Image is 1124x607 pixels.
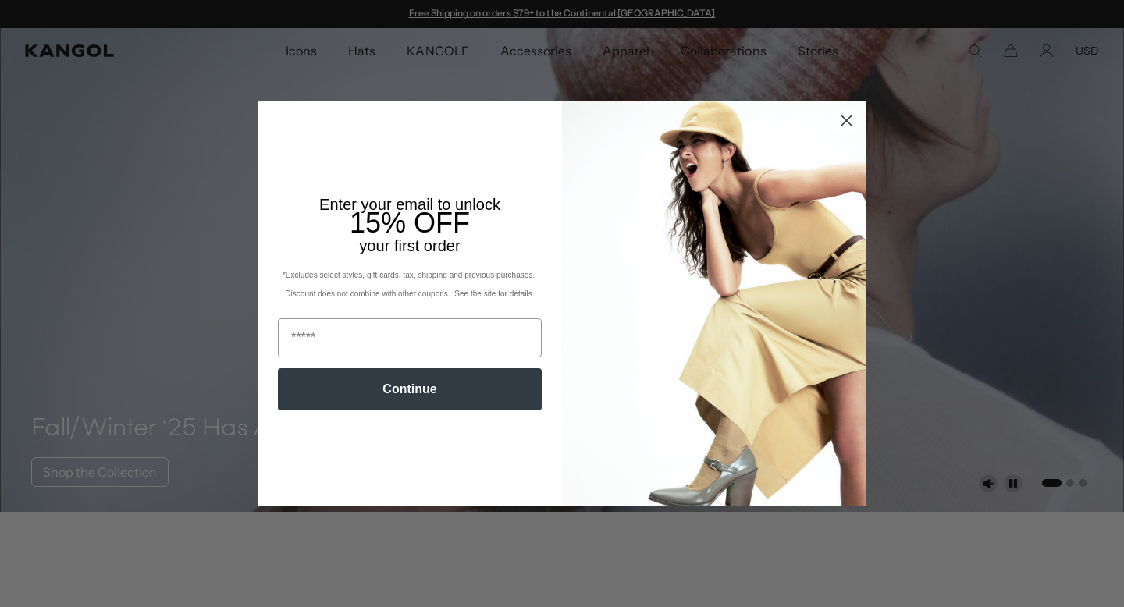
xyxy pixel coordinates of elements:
[278,368,542,410] button: Continue
[278,318,542,357] input: Email
[833,107,860,134] button: Close dialog
[350,207,470,239] span: 15% OFF
[359,237,460,254] span: your first order
[319,196,500,213] span: Enter your email to unlock
[562,101,866,506] img: 93be19ad-e773-4382-80b9-c9d740c9197f.jpeg
[283,271,537,298] span: *Excludes select styles, gift cards, tax, shipping and previous purchases. Discount does not comb...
